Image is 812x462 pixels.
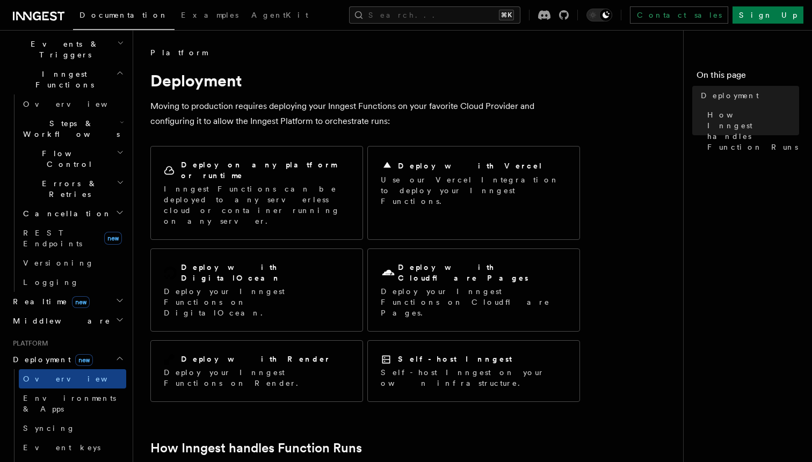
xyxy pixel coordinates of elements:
svg: Cloudflare [381,266,396,281]
p: Deploy your Inngest Functions on Cloudflare Pages. [381,286,567,318]
a: Documentation [73,3,175,30]
span: REST Endpoints [23,229,82,248]
span: Overview [23,375,134,383]
p: Inngest Functions can be deployed to any serverless cloud or container running on any server. [164,184,350,226]
button: Errors & Retries [19,174,126,204]
span: new [75,354,93,366]
span: new [104,232,122,245]
a: Contact sales [630,6,728,24]
p: Use our Vercel Integration to deploy your Inngest Functions. [381,174,567,207]
a: Deploy on any platform or runtimeInngest Functions can be deployed to any serverless cloud or con... [150,146,363,240]
a: Deploy with VercelUse our Vercel Integration to deploy your Inngest Functions. [367,146,580,240]
span: Flow Control [19,148,117,170]
a: How Inngest handles Function Runs [150,441,362,456]
span: Syncing [23,424,75,432]
h1: Deployment [150,71,580,90]
span: Events & Triggers [9,39,117,60]
span: Environments & Apps [23,394,116,413]
button: Toggle dark mode [586,9,612,21]
h2: Deploy with Vercel [398,160,543,171]
a: Deploy with DigitalOceanDeploy your Inngest Functions on DigitalOcean. [150,248,363,332]
span: Cancellation [19,208,112,219]
span: How Inngest handles Function Runs [707,109,799,152]
a: Environments & Apps [19,388,126,419]
span: new [72,296,90,308]
span: Deployment [9,354,93,365]
a: Self-host InngestSelf-host Inngest on your own infrastructure. [367,340,580,402]
span: Platform [150,47,207,58]
div: Inngest Functions [9,94,126,292]
button: Flow Control [19,144,126,174]
a: Examples [175,3,245,29]
a: Deployment [697,86,799,105]
p: Self-host Inngest on your own infrastructure. [381,367,567,388]
a: Versioning [19,253,126,273]
a: REST Endpointsnew [19,223,126,253]
a: Sign Up [733,6,803,24]
span: Examples [181,11,238,19]
h2: Deploy on any platform or runtime [181,159,350,181]
p: Deploy your Inngest Functions on DigitalOcean. [164,286,350,318]
span: Inngest Functions [9,69,116,90]
a: Deploy with RenderDeploy your Inngest Functions on Render. [150,340,363,402]
button: Events & Triggers [9,34,126,64]
p: Deploy your Inngest Functions on Render. [164,367,350,388]
span: Event keys [23,443,100,452]
button: Realtimenew [9,292,126,311]
a: Overview [19,369,126,388]
span: Documentation [79,11,168,19]
h2: Self-host Inngest [398,354,512,364]
h4: On this page [697,69,799,86]
a: Overview [19,94,126,114]
span: Overview [23,100,134,108]
span: Middleware [9,316,111,326]
button: Cancellation [19,204,126,223]
span: Platform [9,339,48,348]
button: Inngest Functions [9,64,126,94]
a: AgentKit [245,3,315,29]
span: Versioning [23,259,94,267]
button: Deploymentnew [9,350,126,369]
a: Logging [19,273,126,292]
h2: Deploy with DigitalOcean [181,262,350,283]
a: Syncing [19,419,126,438]
a: Deploy with Cloudflare PagesDeploy your Inngest Functions on Cloudflare Pages. [367,248,580,332]
a: Event keys [19,438,126,457]
h2: Deploy with Render [181,354,331,364]
h2: Deploy with Cloudflare Pages [398,262,567,283]
span: Errors & Retries [19,178,117,200]
button: Search...⌘K [349,6,520,24]
kbd: ⌘K [499,10,514,20]
span: Logging [23,278,79,287]
span: Realtime [9,296,90,307]
button: Middleware [9,311,126,331]
p: Moving to production requires deploying your Inngest Functions on your favorite Cloud Provider an... [150,99,580,129]
span: AgentKit [251,11,308,19]
button: Steps & Workflows [19,114,126,144]
span: Steps & Workflows [19,118,120,140]
span: Deployment [701,90,759,101]
a: How Inngest handles Function Runs [703,105,799,157]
